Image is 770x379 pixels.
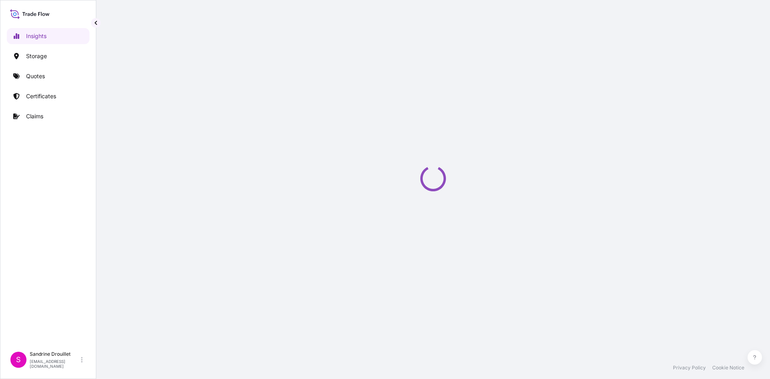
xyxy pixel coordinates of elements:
p: Claims [26,112,43,120]
p: Quotes [26,72,45,80]
span: S [16,356,21,364]
a: Claims [7,108,89,124]
a: Quotes [7,68,89,84]
p: Storage [26,52,47,60]
a: Cookie Notice [712,365,744,371]
p: Sandrine Drouillet [30,351,79,357]
a: Certificates [7,88,89,104]
a: Insights [7,28,89,44]
p: Certificates [26,92,56,100]
a: Privacy Policy [673,365,706,371]
a: Storage [7,48,89,64]
p: [EMAIL_ADDRESS][DOMAIN_NAME] [30,359,79,369]
p: Insights [26,32,47,40]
